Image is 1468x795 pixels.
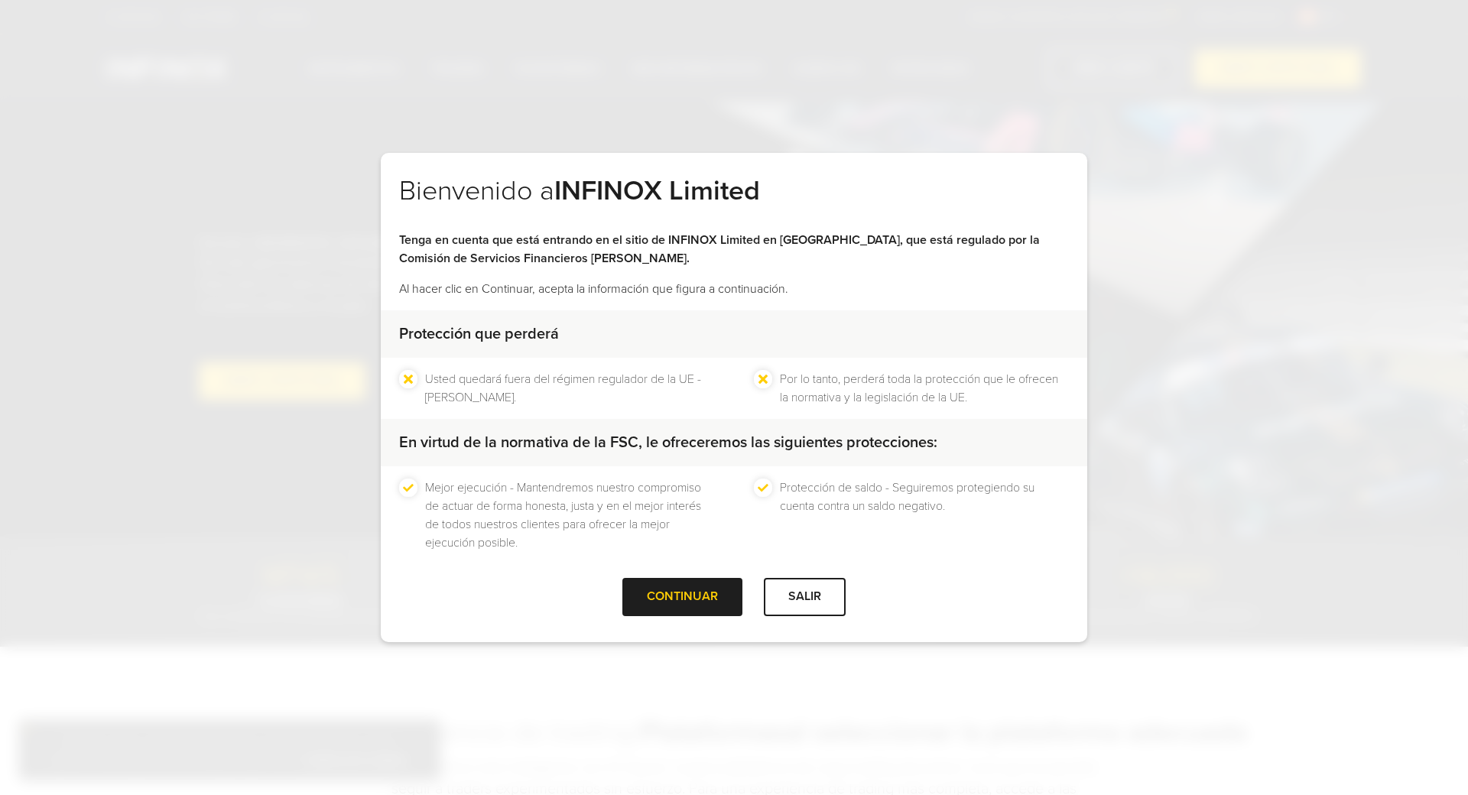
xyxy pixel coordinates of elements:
strong: Protección que perderá [399,325,559,343]
strong: En virtud de la normativa de la FSC, le ofreceremos las siguientes protecciones: [399,433,937,452]
p: Al hacer clic en Continuar, acepta la información que figura a continuación. [399,280,1069,298]
li: Usted quedará fuera del régimen regulador de la UE - [PERSON_NAME]. [425,370,714,407]
li: Por lo tanto, perderá toda la protección que le ofrecen la normativa y la legislación de la UE. [780,370,1069,407]
li: Mejor ejecución - Mantendremos nuestro compromiso de actuar de forma honesta, justa y en el mejor... [425,479,714,552]
li: Protección de saldo - Seguiremos protegiendo su cuenta contra un saldo negativo. [780,479,1069,552]
div: CONTINUAR [622,578,742,615]
strong: INFINOX Limited [554,174,760,207]
h2: Bienvenido a [399,174,1069,231]
strong: Tenga en cuenta que está entrando en el sitio de INFINOX Limited en [GEOGRAPHIC_DATA], que está r... [399,232,1040,266]
div: SALIR [764,578,846,615]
